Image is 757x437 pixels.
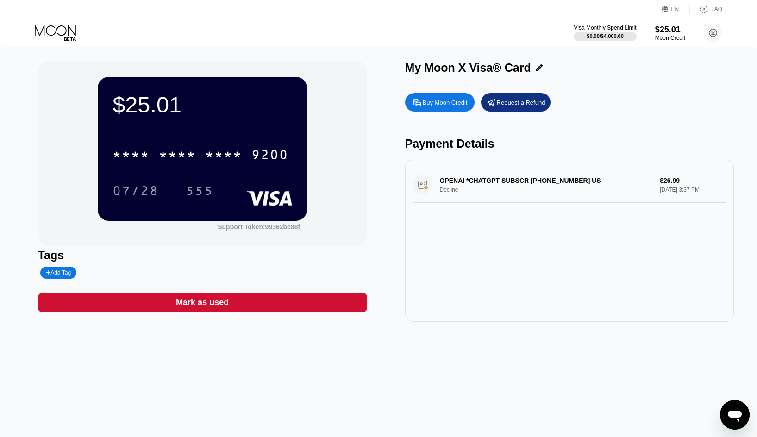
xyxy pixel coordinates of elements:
[405,61,531,75] div: My Moon X Visa® Card
[423,99,468,106] div: Buy Moon Credit
[405,93,475,112] div: Buy Moon Credit
[574,25,636,41] div: Visa Monthly Spend Limit$0.00/$4,000.00
[46,269,71,276] div: Add Tag
[40,267,76,279] div: Add Tag
[179,179,220,202] div: 555
[481,93,551,112] div: Request a Refund
[113,185,159,200] div: 07/28
[186,185,213,200] div: 555
[251,149,288,163] div: 9200
[671,6,679,12] div: EN
[106,179,166,202] div: 07/28
[176,297,229,308] div: Mark as used
[662,5,690,14] div: EN
[218,223,300,231] div: Support Token:99362be88f
[711,6,722,12] div: FAQ
[113,92,292,118] div: $25.01
[218,223,300,231] div: Support Token: 99362be88f
[587,33,624,39] div: $0.00 / $4,000.00
[405,137,734,150] div: Payment Details
[720,400,750,430] iframe: Button to launch messaging window
[38,249,367,262] div: Tags
[38,293,367,312] div: Mark as used
[655,25,685,35] div: $25.01
[690,5,722,14] div: FAQ
[655,25,685,41] div: $25.01Moon Credit
[497,99,545,106] div: Request a Refund
[655,35,685,41] div: Moon Credit
[574,25,636,31] div: Visa Monthly Spend Limit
